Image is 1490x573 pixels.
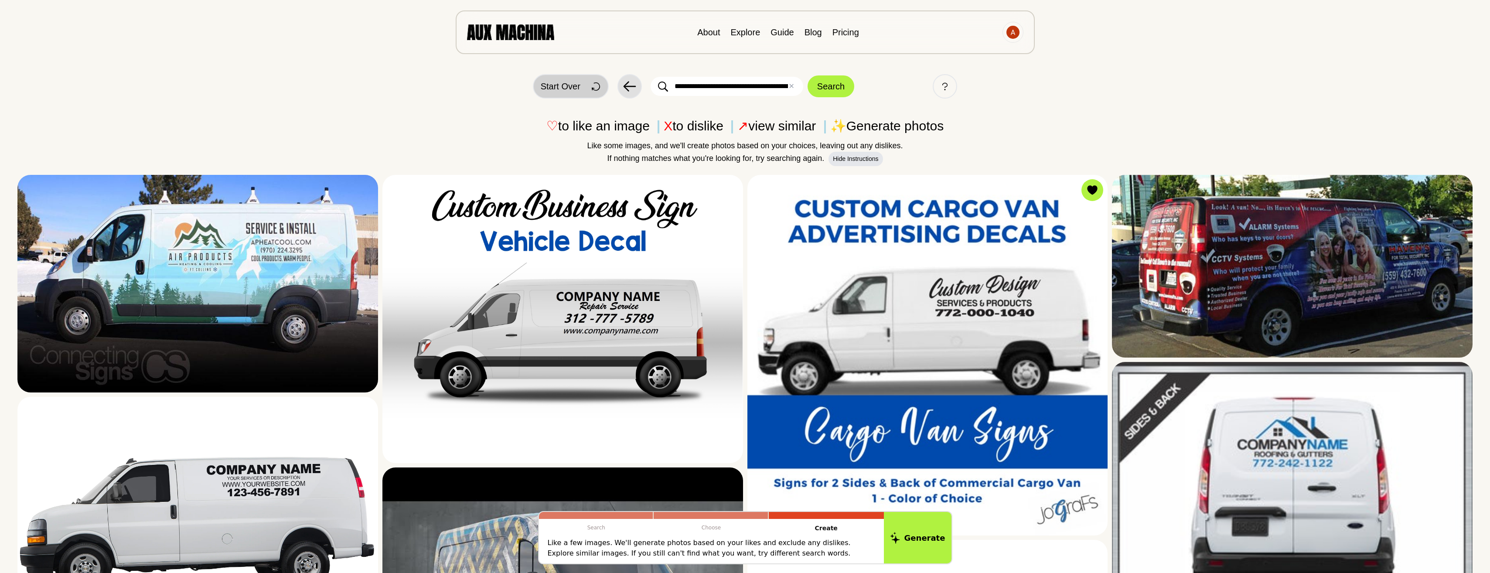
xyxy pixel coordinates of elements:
[933,74,957,99] button: Help
[788,81,794,92] button: ✕
[808,75,854,97] button: Search
[654,519,769,536] p: Choose
[769,519,884,538] p: Create
[747,175,1108,535] img: Search result
[805,27,822,37] a: Blog
[617,74,642,99] button: Back
[17,116,1473,136] p: to like an image to dislike view similar Generate photos
[884,512,951,563] button: Generate
[730,27,760,37] a: Explore
[17,175,378,392] img: Search result
[541,80,580,93] span: Start Over
[548,538,875,559] p: Like a few images. We'll generate photos based on your likes and exclude any dislikes. Explore si...
[467,24,554,40] img: AUX MACHINA
[546,119,558,133] span: ♡
[1112,175,1473,358] img: Search result
[539,519,654,536] p: Search
[771,27,794,37] a: Guide
[664,119,672,133] span: X
[382,175,743,463] img: Search result
[832,27,859,37] a: Pricing
[830,119,846,133] span: ✨
[533,74,609,99] button: Start Over
[829,152,883,166] button: Hide Instructions
[1006,26,1019,39] img: Avatar
[737,119,748,133] span: ↗
[17,140,1473,166] p: Like some images, and we'll create photos based on your choices, leaving out any dislikes. If not...
[697,27,720,37] a: About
